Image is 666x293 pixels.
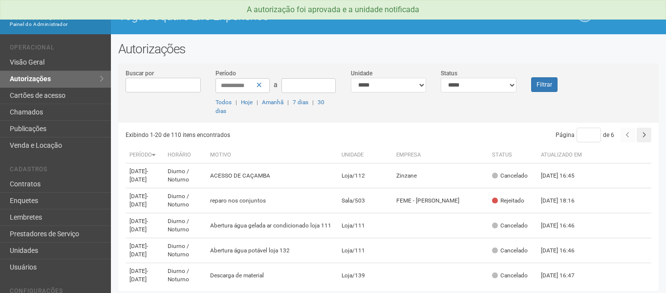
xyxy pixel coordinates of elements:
a: Amanhã [262,99,283,106]
td: Diurno / Noturno [164,213,206,238]
td: [DATE] 16:47 [537,263,591,288]
span: | [236,99,237,106]
label: Unidade [351,69,372,78]
th: Período [126,147,164,163]
h1: Vogue Square Life Experience [118,10,381,23]
div: Painel do Administrador [10,20,104,29]
th: Unidade [338,147,392,163]
td: ACESSO DE CAÇAMBA [206,163,338,188]
td: [DATE] [126,163,164,188]
td: reparo nos conjuntos [206,188,338,213]
td: Loja/111 [338,213,392,238]
div: Cancelado [492,222,528,230]
button: Filtrar [531,77,558,92]
label: Status [441,69,457,78]
td: Abertura água potável loja 132 [206,238,338,263]
h2: Autorizações [118,42,659,56]
td: FEME - [PERSON_NAME] [392,188,489,213]
div: Cancelado [492,271,528,280]
td: [DATE] 16:46 [537,213,591,238]
li: Cadastros [10,166,104,176]
th: Status [488,147,537,163]
div: Cancelado [492,247,528,255]
td: Loja/111 [338,238,392,263]
td: [DATE] [126,238,164,263]
td: [DATE] 18:16 [537,188,591,213]
td: [DATE] [126,213,164,238]
td: [DATE] [126,263,164,288]
td: Zinzane [392,163,489,188]
td: Sala/503 [338,188,392,213]
th: Empresa [392,147,489,163]
span: | [312,99,314,106]
div: Cancelado [492,172,528,180]
td: Diurno / Noturno [164,188,206,213]
td: Diurno / Noturno [164,263,206,288]
td: Loja/139 [338,263,392,288]
th: Atualizado em [537,147,591,163]
td: Descarga de material [206,263,338,288]
a: 7 dias [293,99,308,106]
span: | [287,99,289,106]
span: | [257,99,258,106]
li: Operacional [10,44,104,54]
span: a [274,81,278,89]
span: Página de 6 [556,132,614,138]
td: Diurno / Noturno [164,163,206,188]
th: Horário [164,147,206,163]
label: Período [215,69,236,78]
td: [DATE] [126,188,164,213]
a: Hoje [241,99,253,106]
td: [DATE] 16:45 [537,163,591,188]
td: [DATE] 16:46 [537,238,591,263]
div: Exibindo 1-20 de 110 itens encontrados [126,128,390,142]
td: Diurno / Noturno [164,238,206,263]
td: Abertura água gelada ar condicionado loja 111 [206,213,338,238]
label: Buscar por [126,69,154,78]
a: Todos [215,99,232,106]
th: Motivo [206,147,338,163]
div: Rejeitado [492,197,524,205]
td: Loja/112 [338,163,392,188]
